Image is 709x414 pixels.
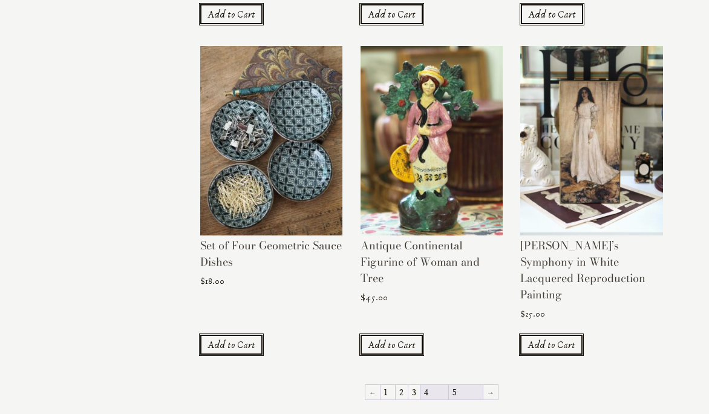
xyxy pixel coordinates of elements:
bdi: 18.00 [200,276,224,287]
a: Add to cart: “Framed Pilgrim's Progress Colored Print” [361,4,423,24]
a: Page 2 [396,385,408,399]
bdi: 25.00 [520,309,545,320]
nav: Product Pagination [200,384,663,403]
a: Set of Four Geometric Sauce Dishes $18.00 [200,46,342,293]
a: Page 3 [408,385,420,399]
a: Page 1 [381,385,395,399]
span: $ [200,276,205,287]
a: Add to cart: “Whistler's Symphony in White Lacquered Reproduction Painting” [520,335,583,355]
a: → [483,385,498,399]
a: [PERSON_NAME]’s Symphony in White Lacquered Reproduction Painting $25.00 [520,46,662,326]
a: ← [365,385,380,399]
a: Add to cart: “Antique Continental Figurine of Woman and Tree” [361,335,423,355]
h2: Antique Continental Figurine of Woman and Tree [361,237,503,292]
span: $ [361,292,365,303]
a: Page 5 [449,385,483,399]
img: Antique Continental Figurine of Woman and Tree [361,46,503,236]
img: Set of Four Geometric Sauce Dishes [200,46,342,236]
span: Page 4 [420,385,448,399]
img: Whistler's Symphony in White Lacquered Reproduction Painting [520,46,662,236]
h2: Set of Four Geometric Sauce Dishes [200,237,342,275]
a: Add to cart: “Set of Four Geometric Sauce Dishes” [200,335,263,355]
a: Antique Continental Figurine of Woman and Tree $45.00 [361,46,503,309]
a: Add to cart: “Antique Lusterware Creamer Jug” [521,4,583,24]
bdi: 45.00 [361,292,388,303]
a: Add to cart: “Calcutta Rowing Club Trophy 1929” [200,4,263,24]
h2: [PERSON_NAME]’s Symphony in White Lacquered Reproduction Painting [520,237,662,308]
span: $ [520,309,525,320]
